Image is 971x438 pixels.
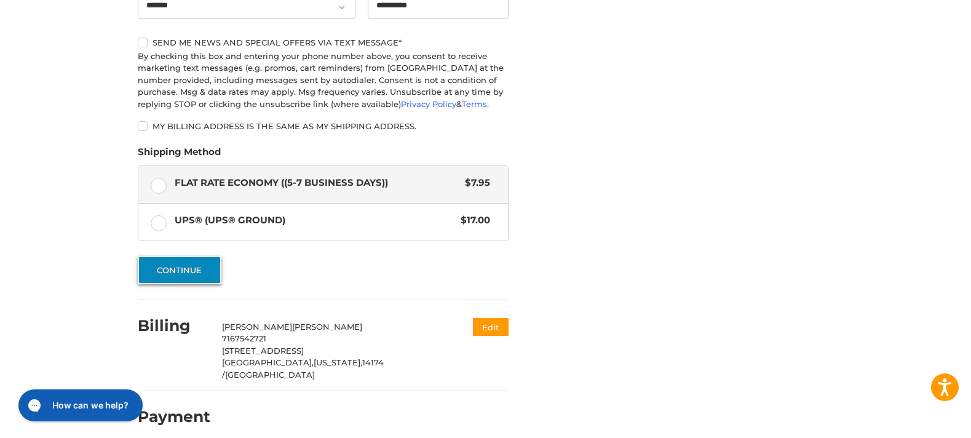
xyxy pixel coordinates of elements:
[175,213,455,228] span: UPS® (UPS® Ground)
[401,99,456,109] a: Privacy Policy
[222,346,304,356] span: [STREET_ADDRESS]
[459,176,490,190] span: $7.95
[222,333,266,343] span: 7167542721
[314,357,362,367] span: [US_STATE],
[225,370,315,380] span: [GEOGRAPHIC_DATA]
[175,176,459,190] span: Flat Rate Economy ((5-7 Business Days))
[138,38,509,47] label: Send me news and special offers via text message*
[12,385,146,426] iframe: Gorgias live chat messenger
[138,316,210,335] h2: Billing
[292,322,362,332] span: [PERSON_NAME]
[138,121,509,131] label: My billing address is the same as my shipping address.
[138,407,210,426] h2: Payment
[462,99,487,109] a: Terms
[454,213,490,228] span: $17.00
[138,256,221,284] button: Continue
[222,357,314,367] span: [GEOGRAPHIC_DATA],
[870,405,971,438] iframe: Google Customer Reviews
[138,50,509,111] div: By checking this box and entering your phone number above, you consent to receive marketing text ...
[222,322,292,332] span: [PERSON_NAME]
[473,318,509,336] button: Edit
[222,357,384,380] span: 14174 /
[138,145,221,165] legend: Shipping Method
